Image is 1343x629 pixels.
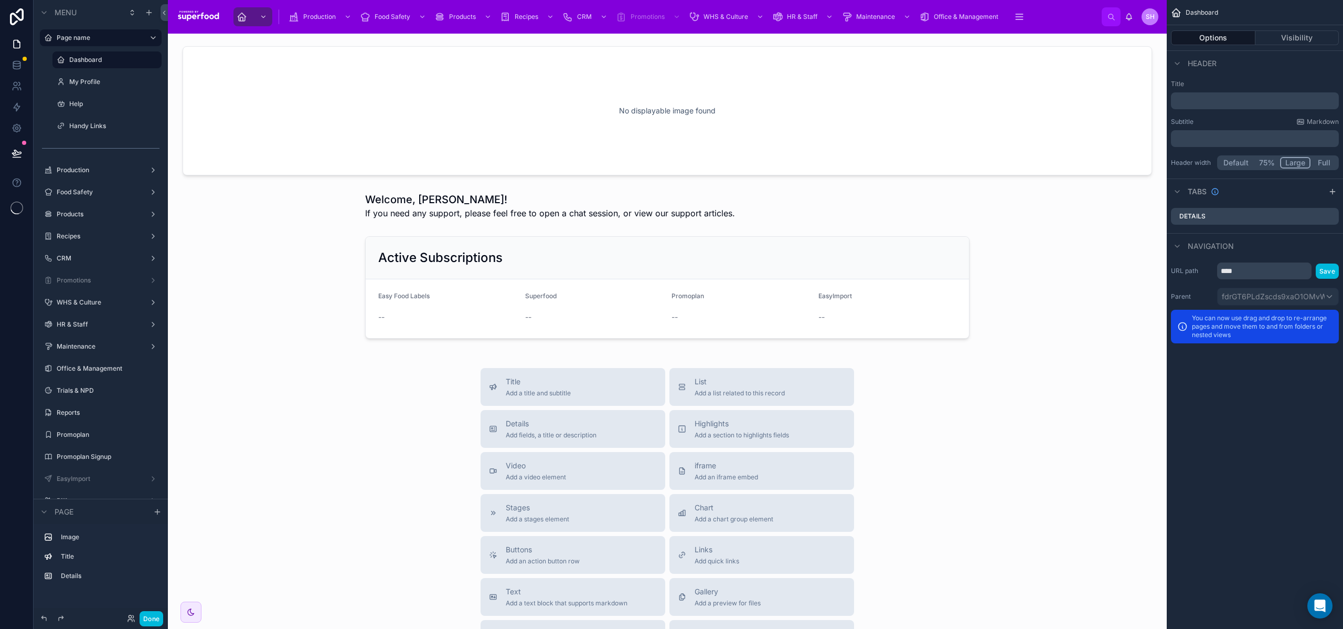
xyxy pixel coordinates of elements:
button: Full [1310,157,1337,169]
a: Promoplan Signup [57,453,155,461]
label: Subtitle [1171,118,1193,126]
label: Food Safety [57,188,141,196]
label: Dashboard [69,56,155,64]
span: SH [1146,13,1155,21]
label: Details [61,572,153,580]
label: Office & Management [57,364,155,373]
button: StagesAdd a stages element [481,494,665,532]
a: CRM [559,7,613,26]
label: CRM [57,254,141,263]
span: Add a preview for files [695,599,761,607]
label: My Profile [69,78,155,86]
button: Done [140,611,163,626]
div: scrollable content [1171,130,1339,147]
span: Text [506,586,627,597]
span: Header [1188,58,1217,69]
a: Recipes [497,7,559,26]
a: HR & Staff [57,320,141,329]
label: Handy Links [69,122,155,130]
button: GalleryAdd a preview for files [669,578,854,616]
label: EasyImport [57,475,141,483]
label: URL path [1171,267,1213,275]
label: Details [1179,212,1206,221]
span: Add a section to highlights fields [695,431,789,439]
span: List [695,376,785,387]
label: Reports [57,408,155,417]
a: Food Safety [357,7,431,26]
label: Help [69,100,155,108]
a: Production [57,166,141,174]
span: Page [55,507,73,517]
span: fdrGT6PLdZscds9xaO1OMvWp [1222,291,1325,302]
label: Promoplan [57,431,155,439]
span: Gallery [695,586,761,597]
span: HR & Staff [787,13,817,21]
span: Recipes [515,13,538,21]
button: fdrGT6PLdZscds9xaO1OMvWp [1217,288,1339,306]
span: Add an action button row [506,557,580,565]
a: Promotions [613,7,686,26]
span: Stages [506,502,569,513]
span: Highlights [695,418,789,429]
a: WHS & Culture [686,7,769,26]
button: 75% [1253,157,1280,169]
span: Menu [55,7,77,18]
button: iframeAdd an iframe embed [669,452,854,490]
label: Billing [57,497,141,505]
button: Default [1219,157,1253,169]
label: Trials & NPD [57,386,155,395]
label: Title [61,552,153,561]
label: Parent [1171,292,1213,301]
label: Image [61,533,153,541]
span: Tabs [1188,186,1207,197]
button: ChartAdd a chart group element [669,494,854,532]
button: VideoAdd a video element [481,452,665,490]
span: Navigation [1188,241,1234,251]
span: Products [449,13,476,21]
button: ListAdd a list related to this record [669,368,854,406]
span: CRM [577,13,592,21]
span: Add a list related to this record [695,389,785,397]
button: Large [1280,157,1310,169]
span: Details [506,418,596,429]
div: scrollable content [1171,92,1339,109]
label: Recipes [57,232,141,240]
button: Visibility [1255,30,1339,45]
span: Promotions [631,13,665,21]
span: Add a video element [506,473,566,481]
span: Add an iframe embed [695,473,758,481]
a: WHS & Culture [57,298,141,307]
span: Add a stages element [506,515,569,523]
div: Open Intercom Messenger [1307,593,1333,618]
label: Promotions [57,276,141,285]
span: Add fields, a title or description [506,431,596,439]
span: Buttons [506,544,580,555]
label: Header width [1171,159,1213,167]
span: Title [506,376,571,387]
span: iframe [695,460,758,471]
button: Save [1316,264,1339,279]
div: scrollable content [229,5,1102,28]
span: Dashboard [1186,8,1218,17]
span: Add a title and subtitle [506,389,571,397]
label: Maintenance [57,342,141,351]
span: Food Safety [375,13,410,21]
span: Add a chart group element [695,515,773,523]
a: Markdown [1296,118,1339,126]
button: TextAdd a text block that supports markdown [481,578,665,616]
button: HighlightsAdd a section to highlights fields [669,410,854,448]
span: Chart [695,502,773,513]
button: LinksAdd quick links [669,536,854,574]
p: You can now use drag and drop to re-arrange pages and move them to and from folders or nested views [1192,314,1333,339]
